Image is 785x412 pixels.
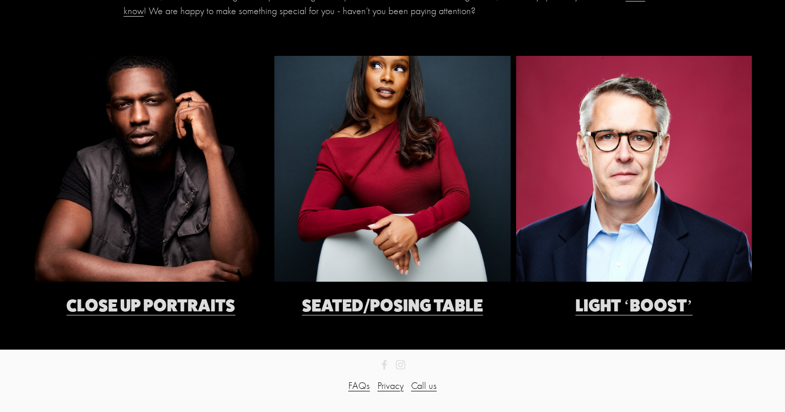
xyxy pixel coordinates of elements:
[66,295,235,315] a: close Up Portraits
[411,378,437,393] a: Call us
[396,360,406,370] a: Instagram
[575,295,693,315] a: Light ‘boost’
[377,378,404,393] a: Privacy
[302,295,483,315] a: Seated/posing table
[379,360,389,370] a: 2 Dudes & A Booth
[348,378,370,393] a: FAQs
